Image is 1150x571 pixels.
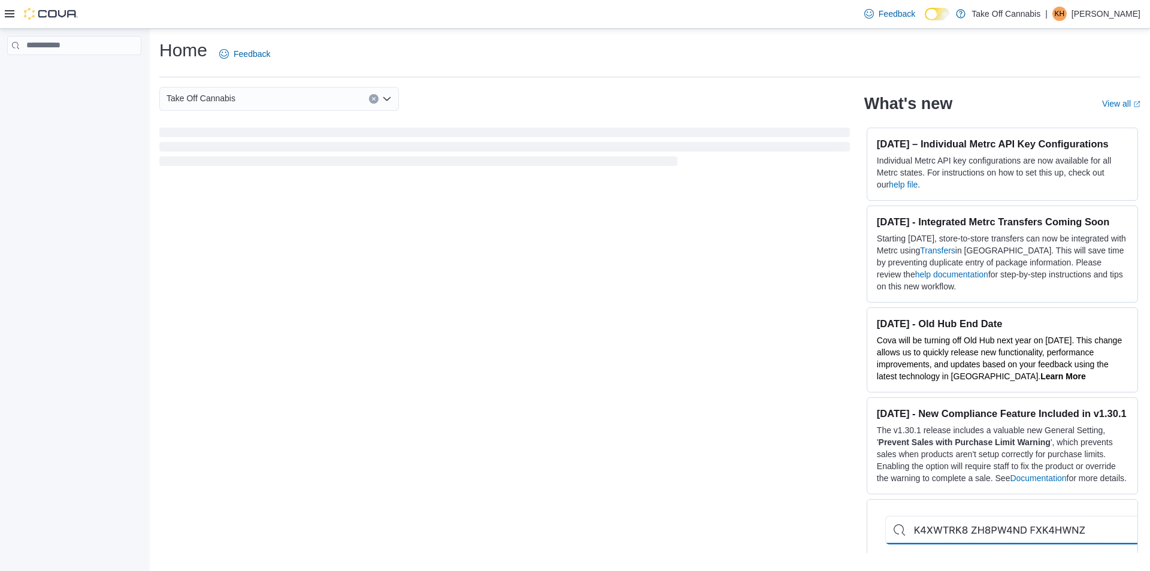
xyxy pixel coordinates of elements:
p: The v1.30.1 release includes a valuable new General Setting, ' ', which prevents sales when produ... [877,424,1128,484]
p: Starting [DATE], store-to-store transfers can now be integrated with Metrc using in [GEOGRAPHIC_D... [877,232,1128,292]
h2: What's new [864,94,952,113]
a: View allExternal link [1102,99,1140,108]
span: Cova will be turning off Old Hub next year on [DATE]. This change allows us to quickly release ne... [877,336,1122,381]
p: [PERSON_NAME] [1072,7,1140,21]
nav: Complex example [7,58,141,86]
p: Take Off Cannabis [972,7,1040,21]
a: Feedback [214,42,275,66]
a: help file [889,180,918,189]
svg: External link [1133,101,1140,108]
strong: Prevent Sales with Purchase Limit Warning [879,437,1051,447]
h3: [DATE] – Individual Metrc API Key Configurations [877,138,1128,150]
span: Loading [159,130,850,168]
p: Individual Metrc API key configurations are now available for all Metrc states. For instructions ... [877,155,1128,191]
a: Feedback [860,2,920,26]
img: Cova [24,8,78,20]
a: Learn More [1040,371,1085,381]
h3: [DATE] - Old Hub End Date [877,318,1128,330]
a: Documentation [1010,473,1066,483]
h3: [DATE] - New Compliance Feature Included in v1.30.1 [877,407,1128,419]
button: Clear input [369,94,379,104]
span: KH [1055,7,1065,21]
span: Feedback [234,48,270,60]
h1: Home [159,38,207,62]
span: Take Off Cannabis [167,91,235,105]
a: Transfers [920,246,955,255]
input: Dark Mode [925,8,950,20]
h3: [DATE] - Integrated Metrc Transfers Coming Soon [877,216,1128,228]
a: help documentation [915,270,988,279]
button: Open list of options [382,94,392,104]
div: Karen H [1052,7,1067,21]
span: Feedback [879,8,915,20]
p: | [1045,7,1048,21]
